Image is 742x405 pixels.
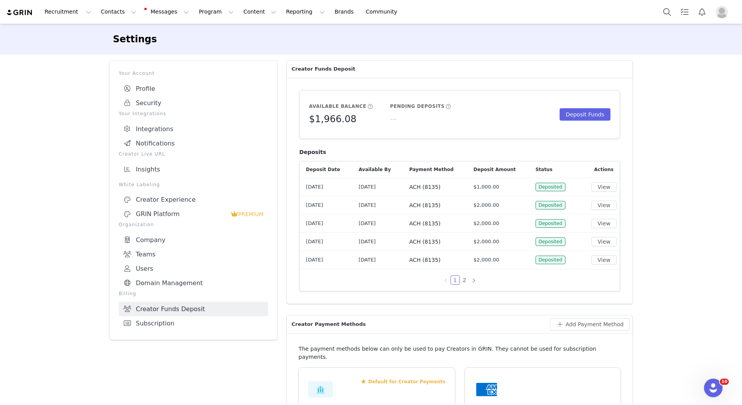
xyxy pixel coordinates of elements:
span: ACH (8135) [409,220,440,227]
a: GRIN Platform PREMIUM [119,207,268,221]
span: Deposited [536,219,565,228]
a: Subscription [119,316,268,331]
li: Previous Page [441,275,451,285]
a: Notifications [119,136,268,151]
div: Creator Experience [123,196,264,204]
p: Organization [119,221,268,228]
span: [DATE] [306,238,323,246]
span: Deposited [536,237,565,246]
span: $2,000.00 [473,220,499,227]
button: Add Payment Method [550,318,630,331]
li: 2 [460,275,469,285]
button: View [591,237,617,246]
span: [DATE] [359,239,376,244]
h5: Pending Deposits [390,103,445,110]
a: Community [361,3,406,21]
h4: Deposits [299,148,620,156]
span: [DATE] [359,257,376,263]
button: View [591,182,617,192]
span: $2,000.00 [473,256,499,264]
span: Creator Payment Methods [291,320,366,328]
span: Deposited [536,201,565,209]
span: ACH (8135) [409,239,440,245]
img: grin logo [6,9,33,16]
span: ACH (8135) [409,202,440,208]
h5: -- [390,112,397,126]
p: Your Account [119,70,268,77]
span: [DATE] [359,202,376,208]
span: [DATE] [359,220,376,226]
p: The payment methods below can only be used to pay Creators in GRIN. They cannot be used for subsc... [298,345,621,361]
a: Profile [119,81,268,96]
span: ACH (8135) [409,257,440,263]
img: placeholder-profile.jpg [716,6,728,18]
span: [DATE] [306,256,323,264]
h5: Available Balance [309,103,366,110]
span: Payment Method [409,166,453,173]
span: Deposit Amount [473,166,516,173]
iframe: Intercom live chat [704,379,723,397]
i: icon: right [472,278,476,283]
span: Deposited [536,256,565,264]
a: Users [119,261,268,276]
button: Program [194,3,238,21]
span: [DATE] [359,184,376,190]
p: White Labeling [119,181,268,188]
div: Actions [581,161,620,178]
button: View [591,201,617,210]
a: Insights [119,162,268,177]
button: Content [239,3,281,21]
button: View [591,255,617,265]
span: Deposit Date [306,166,340,173]
i: icon: left [444,278,448,283]
span: $1,000.00 [473,183,499,191]
a: Domain Management [119,276,268,290]
span: [DATE] [306,201,323,209]
a: Creator Funds Deposit [119,302,268,316]
button: Deposit Funds [560,108,610,121]
a: Teams [119,247,268,261]
a: Integrations [119,122,268,136]
span: 10 [720,379,729,385]
button: Profile [711,6,736,18]
span: Status [536,166,553,173]
span: Deposited [536,183,565,191]
a: Security [119,96,268,110]
span: $2,000.00 [473,238,499,246]
span: Creator Funds Deposit [291,65,355,73]
span: [DATE] [306,220,323,227]
button: View [591,219,617,228]
p: Your Integrations [119,110,268,117]
button: Notifications [693,3,711,21]
span: Default for Creator Payments [368,378,446,385]
div: GRIN Platform [123,210,231,218]
h5: $1,966.08 [309,112,356,126]
button: Recruitment [40,3,96,21]
button: Contacts [96,3,141,21]
li: Next Page [469,275,478,285]
a: Tasks [676,3,693,21]
span: Available By [359,166,391,173]
a: Company [119,233,268,247]
p: Billing [119,290,268,297]
span: ACH (8135) [409,184,440,190]
button: Reporting [281,3,329,21]
span: $2,000.00 [473,201,499,209]
a: 1 [451,276,459,284]
span: PREMIUM [238,211,264,217]
span: [DATE] [306,183,323,191]
a: Brands [330,3,361,21]
button: Search [659,3,676,21]
button: Messages [141,3,194,21]
a: Creator Experience [119,193,268,207]
p: Creator Live URL [119,151,268,157]
a: 2 [460,276,469,284]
